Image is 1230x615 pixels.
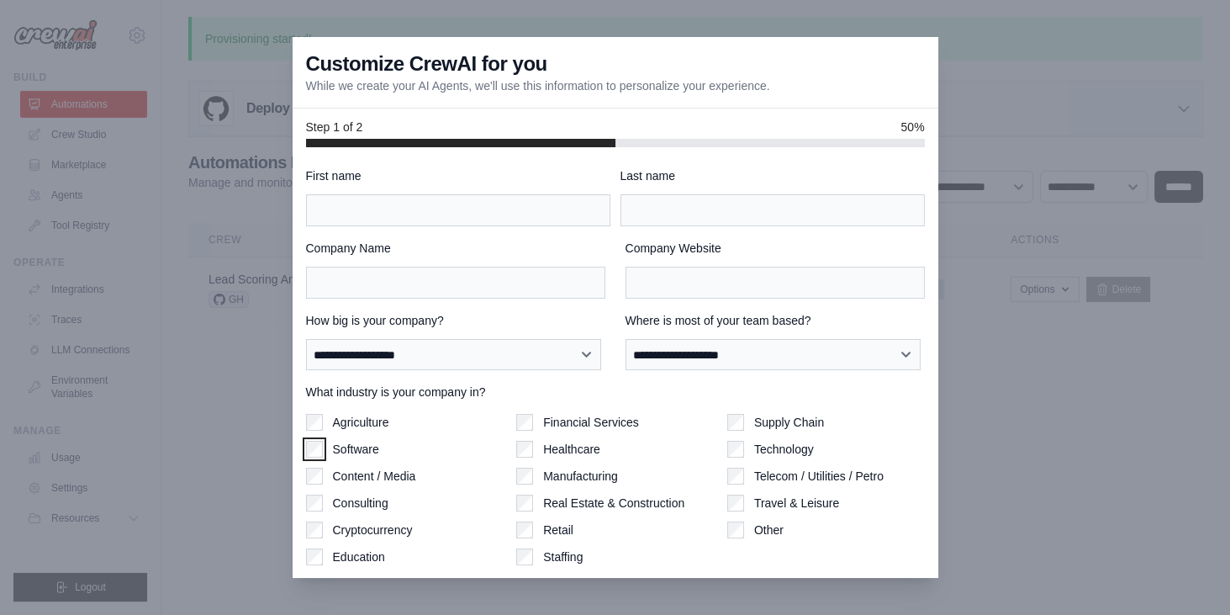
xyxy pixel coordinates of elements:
label: What industry is your company in? [306,384,925,400]
label: Supply Chain [754,414,824,431]
label: Manufacturing [543,468,618,485]
label: Healthcare [543,441,600,458]
label: Content / Media [333,468,416,485]
label: Agriculture [333,414,389,431]
label: Real Estate & Construction [543,495,684,512]
label: Technology [754,441,814,458]
label: Travel & Leisure [754,495,839,512]
label: Cryptocurrency [333,522,413,538]
p: While we create your AI Agents, we'll use this information to personalize your experience. [306,77,770,94]
label: Staffing [543,549,583,565]
label: Company Name [306,240,605,257]
label: Education [333,549,385,565]
label: Company Website [626,240,925,257]
label: Where is most of your team based? [626,312,925,329]
h3: Customize CrewAI for you [306,50,547,77]
span: Step 1 of 2 [306,119,363,135]
label: How big is your company? [306,312,605,329]
label: Last name [620,167,925,184]
label: Software [333,441,379,458]
label: Retail [543,522,573,538]
label: First name [306,167,610,184]
label: Consulting [333,495,388,512]
label: Other [754,522,784,538]
label: Telecom / Utilities / Petro [754,468,884,485]
label: Financial Services [543,414,639,431]
span: 50% [900,119,924,135]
